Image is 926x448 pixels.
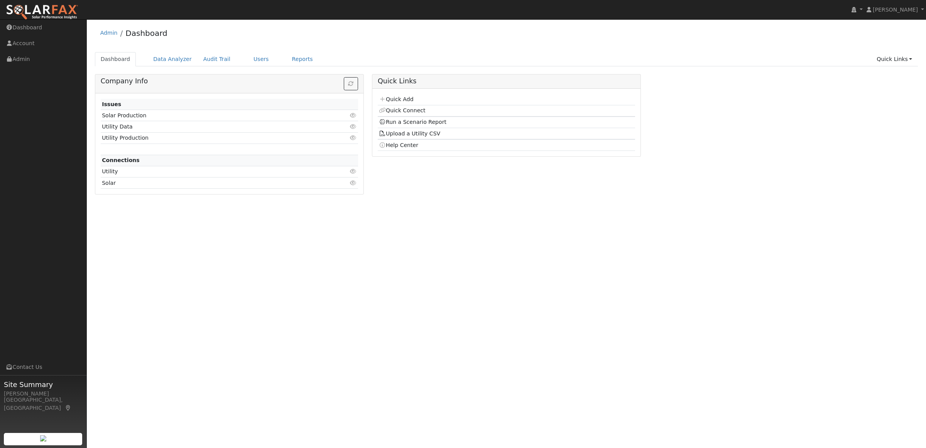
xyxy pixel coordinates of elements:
i: Click to view [350,113,357,118]
i: Click to view [350,135,357,140]
strong: Issues [102,101,121,107]
img: retrieve [40,435,46,441]
a: Data Analyzer [147,52,198,66]
i: Click to view [350,169,357,174]
a: Audit Trail [198,52,236,66]
a: Quick Connect [379,107,425,113]
strong: Connections [102,157,140,163]
span: [PERSON_NAME] [873,7,918,13]
i: Click to view [350,124,357,129]
td: Utility [101,166,316,177]
img: SolarFax [6,4,78,20]
div: [PERSON_NAME] [4,390,83,398]
a: Map [65,405,72,411]
a: Upload a Utility CSV [379,130,440,137]
a: Users [248,52,275,66]
a: Reports [286,52,319,66]
span: Site Summary [4,379,83,390]
a: Dashboard [125,29,167,38]
a: Run a Scenario Report [379,119,446,125]
a: Help Center [379,142,418,148]
a: Dashboard [95,52,136,66]
a: Quick Links [871,52,918,66]
i: Click to view [350,180,357,186]
td: Utility Production [101,132,316,144]
a: Quick Add [379,96,413,102]
td: Utility Data [101,121,316,132]
h5: Quick Links [378,77,635,85]
a: Admin [100,30,118,36]
div: [GEOGRAPHIC_DATA], [GEOGRAPHIC_DATA] [4,396,83,412]
td: Solar Production [101,110,316,121]
td: Solar [101,178,316,189]
h5: Company Info [101,77,358,85]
